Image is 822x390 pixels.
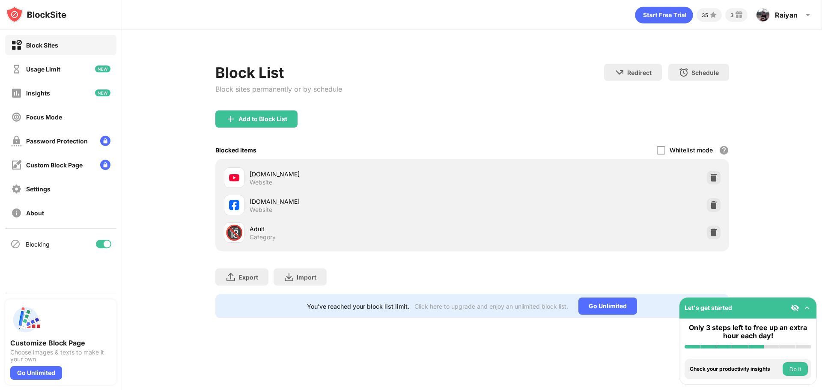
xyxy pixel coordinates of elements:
img: ACg8ocLiVsIUrAy6dH3NyFppndw9JZ0Ve0lKY_EJ8DLBO7R2uoTSQg=s96-c [756,8,770,22]
div: Let's get started [685,304,732,311]
div: Blocked Items [215,146,256,154]
div: Insights [26,89,50,97]
div: Block Sites [26,42,58,49]
img: omni-setup-toggle.svg [803,304,811,312]
img: about-off.svg [11,208,22,218]
div: Website [250,206,272,214]
div: 35 [702,12,708,18]
div: [DOMAIN_NAME] [250,197,472,206]
img: lock-menu.svg [100,160,110,170]
div: Only 3 steps left to free up an extra hour each day! [685,324,811,340]
div: Website [250,179,272,186]
div: Click here to upgrade and enjoy an unlimited block list. [414,303,568,310]
img: settings-off.svg [11,184,22,194]
img: block-on.svg [11,40,22,51]
div: Blocking [26,241,50,248]
img: push-custom-page.svg [10,304,41,335]
img: customize-block-page-off.svg [11,160,22,170]
img: new-icon.svg [95,89,110,96]
div: Focus Mode [26,113,62,121]
img: reward-small.svg [734,10,744,20]
img: focus-off.svg [11,112,22,122]
div: Block List [215,64,342,81]
div: Schedule [691,69,719,76]
div: Usage Limit [26,65,60,73]
img: favicons [229,200,239,210]
div: 3 [730,12,734,18]
div: Custom Block Page [26,161,83,169]
div: Category [250,233,276,241]
img: lock-menu.svg [100,136,110,146]
div: Settings [26,185,51,193]
button: Do it [783,362,808,376]
div: Go Unlimited [578,298,637,315]
img: points-small.svg [708,10,718,20]
div: 🔞 [225,224,243,241]
img: favicons [229,173,239,183]
div: Adult [250,224,472,233]
div: Export [238,274,258,281]
img: password-protection-off.svg [11,136,22,146]
div: Whitelist mode [670,146,713,154]
img: logo-blocksite.svg [6,6,66,23]
div: Password Protection [26,137,88,145]
div: Raiyan [775,11,798,19]
div: Check your productivity insights [690,366,780,372]
div: [DOMAIN_NAME] [250,170,472,179]
div: About [26,209,44,217]
img: insights-off.svg [11,88,22,98]
div: Block sites permanently or by schedule [215,85,342,93]
div: Add to Block List [238,116,287,122]
img: time-usage-off.svg [11,64,22,74]
div: Choose images & texts to make it your own [10,349,111,363]
div: You’ve reached your block list limit. [307,303,409,310]
img: new-icon.svg [95,65,110,72]
div: animation [635,6,693,24]
img: blocking-icon.svg [10,239,21,249]
div: Import [297,274,316,281]
div: Customize Block Page [10,339,111,347]
div: Redirect [627,69,652,76]
div: Go Unlimited [10,366,62,380]
img: eye-not-visible.svg [791,304,799,312]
